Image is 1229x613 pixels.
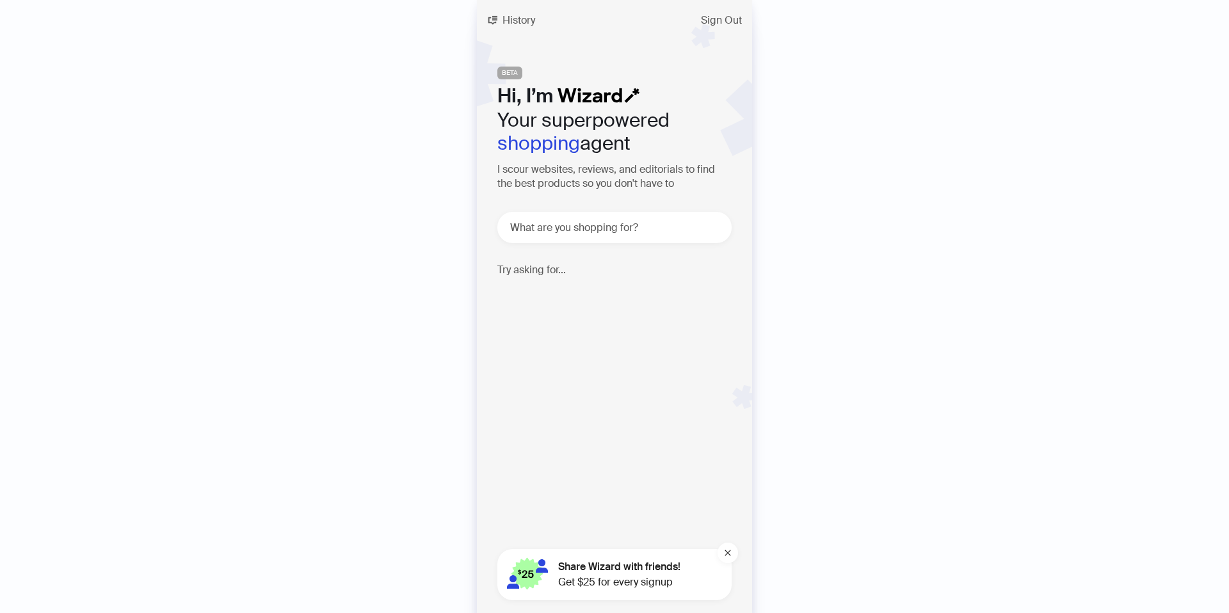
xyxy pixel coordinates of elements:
span: History [502,15,535,26]
button: Sign Out [691,10,752,31]
p: Need over-ear noise-canceling headphones that offer great sound quality and comfort for long use. 🎧 [497,286,718,344]
span: Get $25 for every signup [558,575,680,590]
h2: Your superpowered agent [497,109,732,155]
span: Hi, I’m [497,83,553,108]
h3: I scour websites, reviews, and editorials to find the best products so you don't have to [497,163,732,191]
span: close [724,549,732,557]
div: Need over-ear noise-canceling headphones that offer great sound quality and comfort for long use. 🎧 [497,286,721,344]
h4: Try asking for... [497,264,732,276]
button: Share Wizard with friends!Get $25 for every signup [497,549,732,600]
span: BETA [497,67,522,79]
button: History [477,10,545,31]
em: shopping [497,131,580,155]
span: Sign Out [701,15,742,26]
span: Share Wizard with friends! [558,559,680,575]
